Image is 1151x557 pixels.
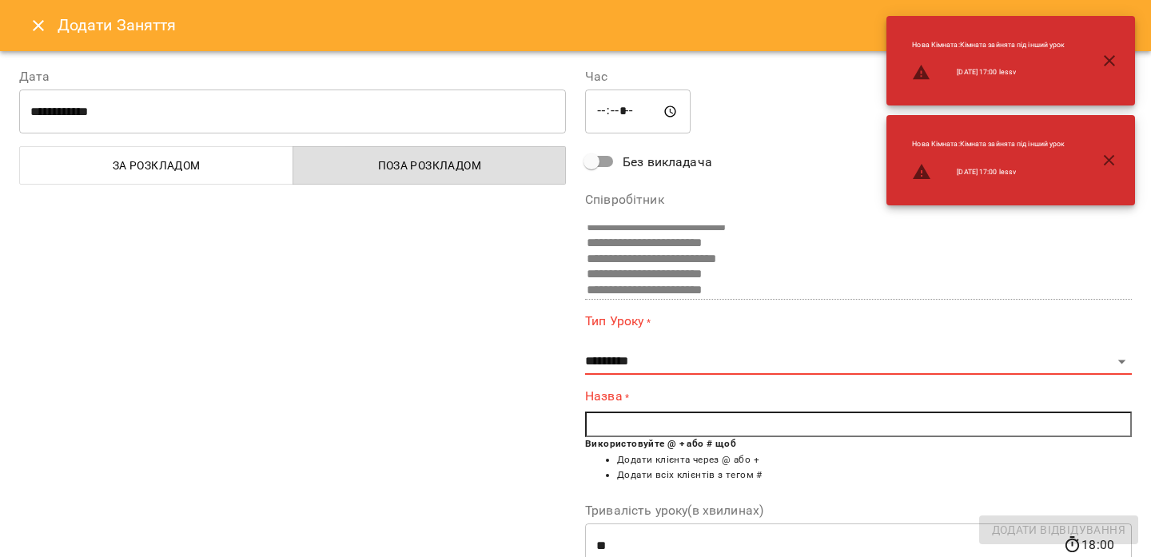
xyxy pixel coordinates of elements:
label: Назва [585,388,1132,406]
li: [DATE] 17:00 lessv [899,57,1077,89]
li: Додати клієнта через @ або + [617,452,1132,468]
label: Час [585,70,1132,83]
li: Нова Кімната : Кімната зайнята під інший урок [899,34,1077,57]
label: Дата [19,70,566,83]
label: Тривалість уроку(в хвилинах) [585,504,1132,517]
button: Close [19,6,58,45]
li: Нова Кімната : Кімната зайнята під інший урок [899,133,1077,156]
label: Тип Уроку [585,312,1132,331]
h6: Додати Заняття [58,13,1132,38]
label: Співробітник [585,193,1132,206]
button: Поза розкладом [293,146,567,185]
button: За розкладом [19,146,293,185]
span: За розкладом [30,156,284,175]
li: Додати всіх клієнтів з тегом # [617,467,1132,483]
span: Поза розкладом [303,156,557,175]
span: Без викладача [623,153,712,172]
li: [DATE] 17:00 lessv [899,156,1077,188]
b: Використовуйте @ + або # щоб [585,438,736,449]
